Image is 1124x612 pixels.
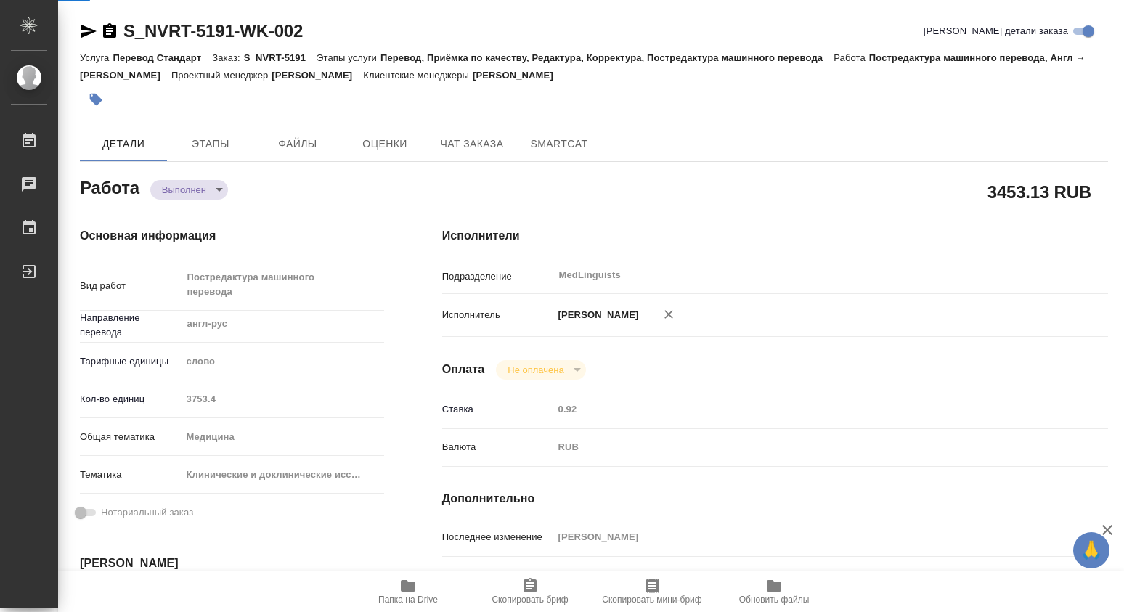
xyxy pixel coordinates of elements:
span: Скопировать мини-бриф [602,595,701,605]
p: Направление перевода [80,311,182,340]
p: Вид работ [80,279,182,293]
p: Этапы услуги [317,52,380,63]
p: [PERSON_NAME] [473,70,564,81]
p: Перевод, Приёмка по качеству, Редактура, Корректура, Постредактура машинного перевода [380,52,834,63]
span: 🙏 [1079,535,1104,566]
button: Не оплачена [503,364,568,376]
div: Клинические и доклинические исследования [182,462,384,487]
h4: Оплата [442,361,485,378]
span: Обновить файлы [739,595,810,605]
input: Пустое поле [182,388,384,409]
span: Скопировать бриф [492,595,568,605]
span: Этапы [176,135,245,153]
p: Тарифные единицы [80,354,182,369]
p: [PERSON_NAME] [272,70,363,81]
span: Чат заказа [437,135,507,153]
button: Обновить файлы [713,571,835,612]
p: Тематика [80,468,182,482]
p: Кол-во единиц [80,392,182,407]
span: [PERSON_NAME] детали заказа [924,24,1068,38]
button: Скопировать мини-бриф [591,571,713,612]
p: Работа [834,52,869,63]
h2: 3453.13 RUB [987,179,1091,204]
span: SmartCat [524,135,594,153]
span: Оценки [350,135,420,153]
textarea: тотал до разверстки 4205 [553,565,1053,589]
p: Валюта [442,440,553,454]
button: Папка на Drive [347,571,469,612]
h4: [PERSON_NAME] [80,555,384,572]
input: Пустое поле [553,526,1053,547]
span: Нотариальный заказ [101,505,193,520]
div: Медицина [182,425,384,449]
p: S_NVRT-5191 [244,52,317,63]
div: RUB [553,435,1053,460]
div: слово [182,349,384,374]
h4: Дополнительно [442,490,1108,507]
p: Исполнитель [442,308,553,322]
p: Подразделение [442,269,553,284]
p: Услуга [80,52,113,63]
span: Детали [89,135,158,153]
p: Клиентские менеджеры [363,70,473,81]
button: Выполнен [158,184,211,196]
button: Удалить исполнителя [653,298,685,330]
span: Папка на Drive [378,595,438,605]
p: Последнее изменение [442,530,553,544]
p: Перевод Стандарт [113,52,212,63]
p: Заказ: [212,52,243,63]
span: Файлы [263,135,333,153]
div: Выполнен [150,180,228,200]
button: Добавить тэг [80,83,112,115]
button: Скопировать бриф [469,571,591,612]
p: Проектный менеджер [171,70,272,81]
h4: Основная информация [80,227,384,245]
button: Скопировать ссылку для ЯМессенджера [80,23,97,40]
div: Выполнен [496,360,585,380]
h4: Исполнители [442,227,1108,245]
h2: Работа [80,174,139,200]
p: [PERSON_NAME] [553,308,639,322]
p: Общая тематика [80,430,182,444]
a: S_NVRT-5191-WK-002 [123,21,303,41]
button: Скопировать ссылку [101,23,118,40]
input: Пустое поле [553,399,1053,420]
button: 🙏 [1073,532,1109,568]
p: Ставка [442,402,553,417]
